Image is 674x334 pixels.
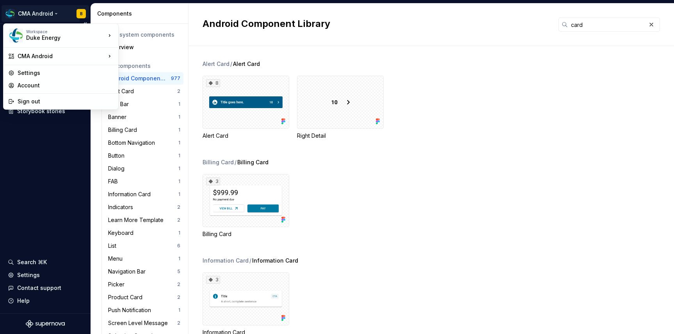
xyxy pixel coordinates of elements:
[26,34,92,42] div: Duke Energy
[18,52,106,60] div: CMA Android
[18,69,114,77] div: Settings
[9,28,23,43] img: f6f21888-ac52-4431-a6ea-009a12e2bf23.png
[18,82,114,89] div: Account
[26,29,106,34] div: Workspace
[18,98,114,105] div: Sign out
